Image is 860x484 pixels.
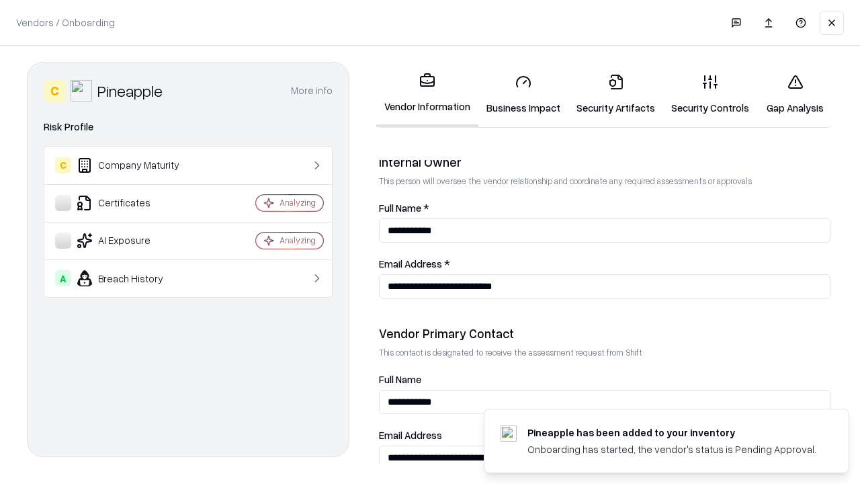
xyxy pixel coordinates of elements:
div: Risk Profile [44,119,333,135]
div: Pineapple [97,80,163,102]
a: Security Controls [663,63,757,126]
div: C [55,157,71,173]
div: Analyzing [279,197,316,208]
p: Vendors / Onboarding [16,15,115,30]
img: pineappleenergy.com [501,426,517,442]
div: Vendor Primary Contact [379,325,830,341]
img: Pineapple [71,80,92,102]
div: Onboarding has started, the vendor's status is Pending Approval. [527,442,816,456]
div: AI Exposure [55,233,216,249]
div: Breach History [55,270,216,286]
label: Email Address * [379,259,830,269]
a: Business Impact [478,63,568,126]
p: This contact is designated to receive the assessment request from Shift [379,347,830,358]
a: Security Artifacts [568,63,663,126]
button: More info [291,79,333,103]
div: A [55,270,71,286]
div: Company Maturity [55,157,216,173]
div: Analyzing [279,235,316,246]
div: Internal Owner [379,154,830,170]
label: Full Name [379,374,830,385]
label: Email Address [379,430,830,440]
a: Vendor Information [376,62,478,127]
div: Pineapple has been added to your inventory [527,426,816,440]
div: Certificates [55,195,216,211]
p: This person will oversee the vendor relationship and coordinate any required assessments or appro... [379,175,830,187]
label: Full Name * [379,203,830,213]
a: Gap Analysis [757,63,833,126]
div: C [44,80,65,102]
